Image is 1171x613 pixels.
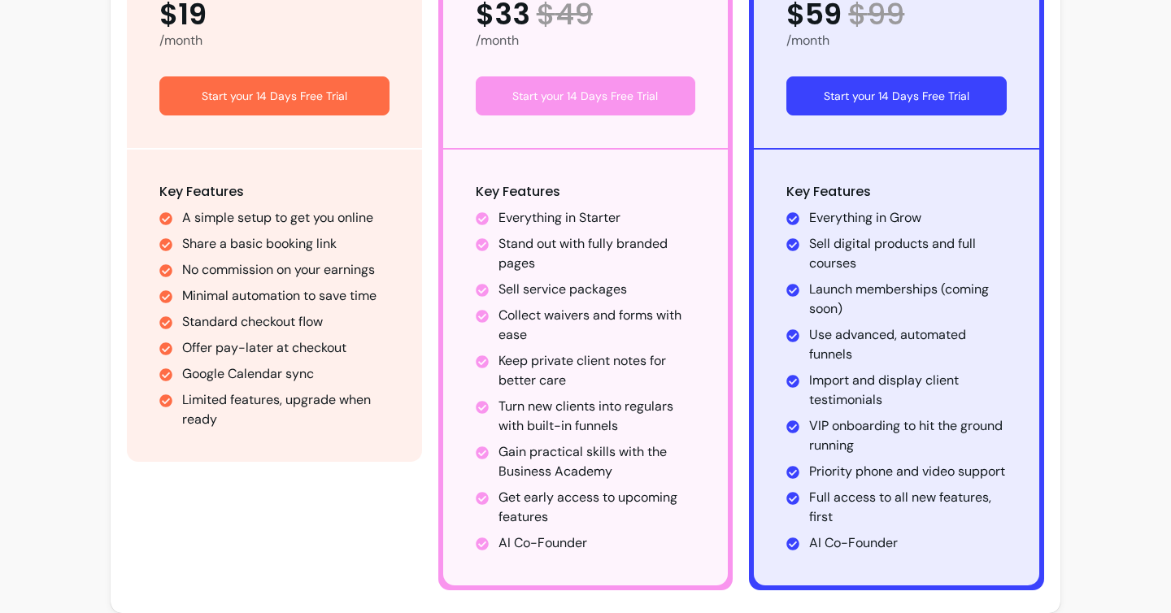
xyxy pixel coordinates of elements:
[809,325,1007,364] li: Use advanced, automated funnels
[786,76,1007,115] button: Start your 14 Days Free Trial
[182,364,390,384] li: Google Calendar sync
[182,260,390,280] li: No commission on your earnings
[809,234,1007,273] li: Sell digital products and full courses
[809,371,1007,410] li: Import and display client testimonials
[182,234,390,254] li: Share a basic booking link
[182,286,390,306] li: Minimal automation to save time
[476,31,696,50] div: /month
[476,76,696,115] button: Start your 14 Days Free Trial
[498,306,696,345] li: Collect waivers and forms with ease
[182,312,390,332] li: Standard checkout flow
[498,280,696,299] li: Sell service packages
[498,397,696,436] li: Turn new clients into regulars with built-in funnels
[498,208,696,228] li: Everything in Starter
[809,462,1007,481] li: Priority phone and video support
[809,280,1007,319] li: Launch memberships (coming soon)
[809,416,1007,455] li: VIP onboarding to hit the ground running
[498,442,696,481] li: Gain practical skills with the Business Academy
[809,488,1007,527] li: Full access to all new features, first
[159,76,390,115] button: Start your 14 Days Free Trial
[498,351,696,390] li: Keep private client notes for better care
[498,488,696,527] li: Get early access to upcoming features
[786,182,871,201] span: Key Features
[182,338,390,358] li: Offer pay-later at checkout
[498,533,696,553] li: AI Co-Founder
[809,533,1007,553] li: AI Co-Founder
[786,31,1007,50] div: /month
[159,31,390,50] div: /month
[809,208,1007,228] li: Everything in Grow
[182,390,390,429] li: Limited features, upgrade when ready
[498,234,696,273] li: Stand out with fully branded pages
[159,182,244,201] span: Key Features
[476,182,560,201] span: Key Features
[182,208,390,228] li: A simple setup to get you online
